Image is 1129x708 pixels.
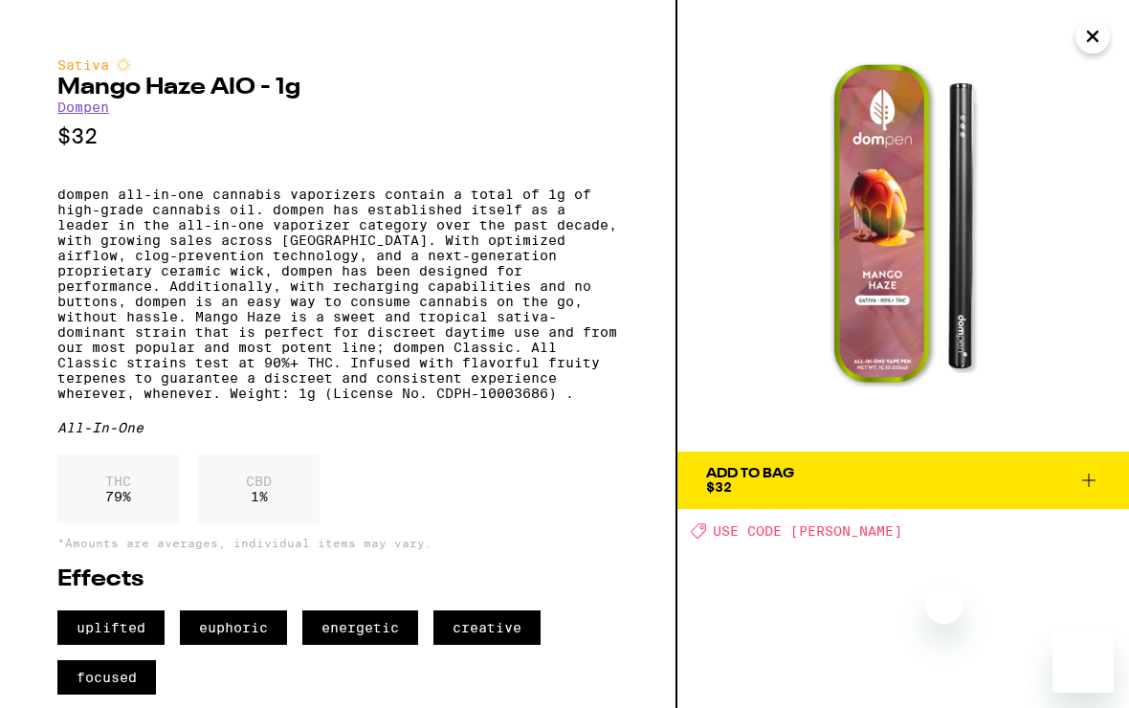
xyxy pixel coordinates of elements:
div: 1 % [198,454,320,523]
span: $32 [706,479,732,495]
h2: Mango Haze AIO - 1g [57,77,618,100]
div: 79 % [57,454,179,523]
a: Dompen [57,100,109,115]
h2: Effects [57,568,618,591]
span: energetic [302,610,418,645]
iframe: Button to launch messaging window [1052,631,1114,693]
button: Close [1075,19,1110,54]
span: uplifted [57,610,165,645]
div: Sativa [57,57,618,73]
span: euphoric [180,610,287,645]
button: Add To Bag$32 [677,452,1129,509]
p: *Amounts are averages, individual items may vary. [57,537,618,549]
span: focused [57,660,156,695]
p: CBD [246,474,272,489]
div: All-In-One [57,420,618,435]
div: Add To Bag [706,467,794,480]
p: $32 [57,124,618,148]
p: THC [105,474,131,489]
span: creative [433,610,541,645]
img: sativaColor.svg [116,57,131,73]
p: dompen all-in-one cannabis vaporizers contain a total of 1g of high-grade cannabis oil. dompen ha... [57,187,618,401]
iframe: Close message [925,586,963,624]
span: USE CODE [PERSON_NAME] [713,523,902,539]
